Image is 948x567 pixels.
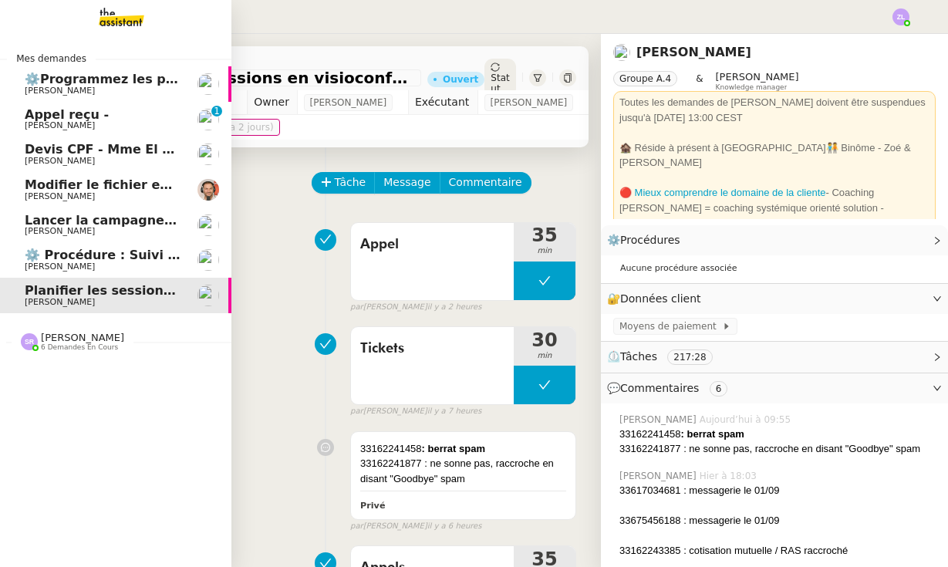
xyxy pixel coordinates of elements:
app-user-label: Knowledge manager [716,71,799,91]
span: Modifier le fichier en noir [25,177,201,192]
span: Procédures [620,234,680,246]
a: [PERSON_NAME] [636,45,751,59]
span: ⚙️Programmez les posts Linkedin [25,72,258,86]
nz-tag: 217:28 [667,349,712,365]
div: 33162241877 : ne sonne pas, raccroche en disant "Goodbye" spam [360,456,566,486]
small: [PERSON_NAME] [350,301,481,314]
span: [PERSON_NAME] [25,120,95,130]
span: par [350,520,363,533]
button: Message [374,172,440,194]
span: Hier à 18:03 [700,469,760,483]
span: ⚙️ [607,231,687,249]
span: ⚙️ Procédure : Suivi des alternants - dynamique [25,248,359,262]
span: [PERSON_NAME] [25,226,95,236]
td: Exécutant [408,90,477,115]
span: Aucune procédure associée [620,263,737,273]
nz-tag: 6 [710,381,728,397]
img: svg [892,8,909,25]
div: 💬Commentaires 6 [601,373,948,403]
span: min [514,349,575,363]
span: 6 demandes en cours [41,343,118,352]
span: il y a 7 heures [427,405,482,418]
div: 33162241458 [619,427,936,442]
span: Tâches [620,350,657,363]
img: 70aa4f02-4601-41a7-97d6-196d60f82c2f [197,179,219,201]
img: svg [21,333,38,350]
span: (il y a 2 jours) [210,122,274,133]
span: [PERSON_NAME] [716,71,799,83]
span: Tâche [335,174,366,191]
span: [PERSON_NAME] [25,156,95,166]
button: Commentaire [440,172,531,194]
span: [PERSON_NAME] [25,262,95,272]
img: users%2FrZ9hsAwvZndyAxvpJrwIinY54I42%2Favatar%2FChatGPT%20Image%201%20aou%CC%82t%202025%2C%2011_1... [197,249,219,271]
span: 💬 [607,382,734,394]
img: users%2FvXkuctLX0wUbD4cA8OSk7KI5fra2%2Favatar%2F858bcb8a-9efe-43bf-b7a6-dc9f739d6e70 [197,285,219,306]
span: min [514,245,575,258]
div: 33162241458 [360,441,566,457]
span: Appel reçu - [25,107,109,122]
b: Privé [360,501,385,511]
div: ⚙️Procédures [601,225,948,255]
td: Owner [248,90,297,115]
span: [PERSON_NAME] [25,297,95,307]
span: Tickets [360,337,504,360]
div: 33162243385 : cotisation mutuelle / RAS raccroché [619,543,936,559]
span: Statut [491,73,509,94]
span: ⏲️ [607,350,725,363]
span: Aujourd’hui à 09:55 [700,413,794,427]
span: Planifier les sessions en visioconférence [25,283,306,298]
span: par [350,405,363,418]
span: [PERSON_NAME] [41,332,124,343]
span: il y a 2 heures [427,301,482,314]
span: Knowledge manager [716,83,788,92]
span: Appel [360,233,504,256]
span: [PERSON_NAME] [619,469,700,483]
span: Lancer la campagne de prospection [25,213,273,228]
nz-badge-sup: 1 [211,106,222,116]
img: users%2F0G3Vvnvi3TQv835PC6wL0iK4Q012%2Favatar%2F85e45ffa-4efd-43d5-9109-2e66efd3e965 [197,214,219,236]
span: Planifier les sessions en visioconférence [80,70,415,86]
strong: : berrat spam [681,428,744,440]
small: [PERSON_NAME] [350,520,481,533]
img: users%2Fx9OnqzEMlAUNG38rkK8jkyzjKjJ3%2Favatar%2F1516609952611.jpeg [197,73,219,95]
a: 🔴 Mieux comprendre le domaine de la cliente [619,187,825,198]
span: par [350,301,363,314]
span: [PERSON_NAME] [491,95,568,110]
span: [PERSON_NAME] [619,413,700,427]
span: Mes demandes [7,51,96,66]
div: - Coaching [PERSON_NAME] = coaching systémique orienté solution - visualisation positive [619,185,929,231]
div: Toutes les demandes de [PERSON_NAME] doivent être suspendues jusqu'à [DATE] 13:00 CEST [619,95,929,125]
div: 🏚️ Réside à présent à [GEOGRAPHIC_DATA]🧑‍🤝‍🧑 Binôme - Zoé & [PERSON_NAME] [619,140,929,170]
span: Données client [620,292,701,305]
div: Ouvert [443,75,478,84]
p: 1 [214,106,220,120]
img: users%2FvXkuctLX0wUbD4cA8OSk7KI5fra2%2Favatar%2F858bcb8a-9efe-43bf-b7a6-dc9f739d6e70 [613,44,630,61]
img: users%2FvXkuctLX0wUbD4cA8OSk7KI5fra2%2Favatar%2F858bcb8a-9efe-43bf-b7a6-dc9f739d6e70 [197,143,219,165]
span: Commentaire [449,174,522,191]
span: & [696,71,703,91]
img: users%2FC9SBsJ0duuaSgpQFj5LgoEX8n0o2%2Favatar%2Fec9d51b8-9413-4189-adfb-7be4d8c96a3c [197,109,219,130]
span: 🔐 [607,290,707,308]
span: Commentaires [620,382,699,394]
small: [PERSON_NAME] [350,405,481,418]
span: il y a 6 heures [427,520,482,533]
div: 🔐Données client [601,284,948,314]
div: ⏲️Tâches 217:28 [601,342,948,372]
div: 33675456188 : messagerie le 01/09 [619,513,936,528]
span: 35 [514,226,575,245]
strong: : berrat spam [422,443,485,454]
span: Message [383,174,430,191]
span: [PERSON_NAME] [310,95,387,110]
nz-tag: Groupe A.4 [613,71,677,86]
span: 30 [514,331,575,349]
div: 33162241877 : ne sonne pas, raccroche en disant "Goodbye" spam [619,441,936,457]
span: Devis CPF - Mme El ghorchi [25,142,214,157]
button: Tâche [312,172,376,194]
span: Moyens de paiement [619,319,722,334]
span: [PERSON_NAME] [25,191,95,201]
div: 33617034681 : messagerie le 01/09 [619,483,936,498]
span: [PERSON_NAME] [25,86,95,96]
